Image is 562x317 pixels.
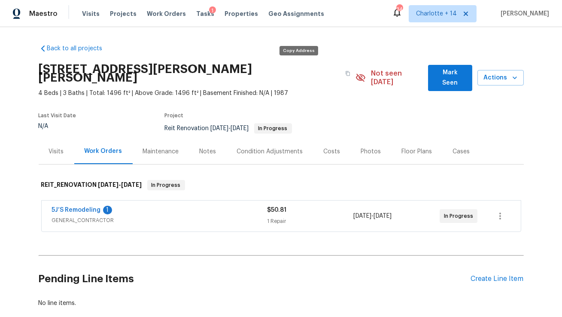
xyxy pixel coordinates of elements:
div: Maintenance [143,147,179,156]
span: $50.81 [267,207,287,213]
div: 1 [209,6,216,15]
span: [DATE] [122,182,142,188]
span: Project [165,113,184,118]
span: Tasks [196,11,214,17]
span: Actions [484,73,517,83]
div: Cases [453,147,470,156]
div: Visits [49,147,64,156]
span: - [353,212,392,220]
span: Maestro [29,9,58,18]
span: [DATE] [98,182,119,188]
h2: [STREET_ADDRESS][PERSON_NAME][PERSON_NAME] [39,65,340,82]
button: Actions [477,70,524,86]
span: Charlotte + 14 [416,9,457,18]
div: Notes [200,147,216,156]
span: [PERSON_NAME] [497,9,549,18]
span: [DATE] [211,125,229,131]
span: In Progress [255,126,291,131]
div: Condition Adjustments [237,147,303,156]
span: In Progress [444,212,477,220]
span: Last Visit Date [39,113,76,118]
div: 1 Repair [267,217,354,226]
span: Visits [82,9,100,18]
div: Work Orders [85,147,122,155]
div: No line items. [39,299,524,308]
span: Work Orders [147,9,186,18]
span: Properties [225,9,258,18]
div: Photos [361,147,381,156]
span: GENERAL_CONTRACTOR [52,216,267,225]
a: 5J’S Remodeling [52,207,101,213]
div: Create Line Item [471,275,524,283]
a: Back to all projects [39,44,121,53]
span: - [98,182,142,188]
span: Mark Seen [435,67,465,88]
span: In Progress [148,181,184,189]
button: Mark Seen [428,65,472,91]
span: Reit Renovation [165,125,292,131]
div: 1 [103,206,112,214]
span: - [211,125,249,131]
span: Projects [110,9,137,18]
span: Geo Assignments [268,9,324,18]
div: N/A [39,123,76,129]
span: [DATE] [374,213,392,219]
span: Not seen [DATE] [371,69,423,86]
h6: REIT_RENOVATION [41,180,142,190]
h2: Pending Line Items [39,259,471,299]
div: Costs [324,147,340,156]
span: 4 Beds | 3 Baths | Total: 1496 ft² | Above Grade: 1496 ft² | Basement Finished: N/A | 1987 [39,89,356,98]
span: [DATE] [231,125,249,131]
div: Floor Plans [402,147,432,156]
div: 346 [396,5,402,14]
div: REIT_RENOVATION [DATE]-[DATE]In Progress [39,171,524,199]
span: [DATE] [353,213,371,219]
